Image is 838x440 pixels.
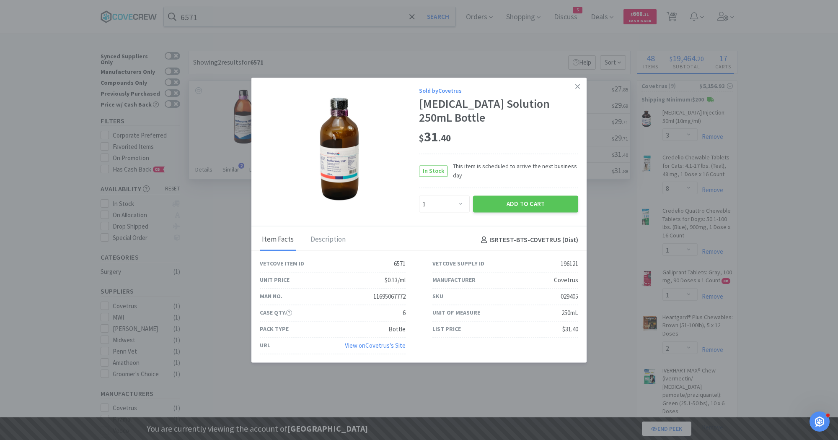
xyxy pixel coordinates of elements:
div: Bottle [388,324,406,334]
span: In Stock [419,166,447,176]
div: 029405 [561,292,578,302]
div: Unit of Measure [432,308,480,318]
div: $0.13/ml [385,275,406,285]
span: $ [419,133,424,144]
div: $31.40 [562,324,578,334]
div: 6 [403,308,406,318]
div: 250mL [561,308,578,318]
h4: ISRTEST-BTS - COVETRUS (Dist) [478,235,578,246]
div: Sold by Covetrus [419,86,578,95]
div: SKU [432,292,443,301]
div: Vetcove Supply ID [432,259,484,268]
div: Pack Type [260,325,289,334]
span: . 40 [438,133,451,144]
img: a6bf6207eb3e40b5a4d8add1b762330f_196121.png [318,97,360,202]
div: Description [308,230,348,251]
div: Covetrus [554,275,578,285]
div: Item Facts [260,230,296,251]
div: Manufacturer [432,276,476,285]
div: [MEDICAL_DATA] Solution 250mL Bottle [419,97,578,125]
div: 6571 [394,259,406,269]
div: 11695067772 [373,292,406,302]
div: Case Qty. [260,308,292,318]
div: URL [260,341,270,350]
a: View onCovetrus's Site [345,341,406,349]
span: 31 [419,129,451,146]
div: Vetcove Item ID [260,259,304,268]
div: Unit Price [260,276,290,285]
button: Add to Cart [473,196,578,213]
div: Man No. [260,292,282,301]
div: 196121 [561,259,578,269]
iframe: Intercom live chat [810,411,830,432]
div: List Price [432,325,461,334]
span: This item is scheduled to arrive the next business day [448,161,578,180]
